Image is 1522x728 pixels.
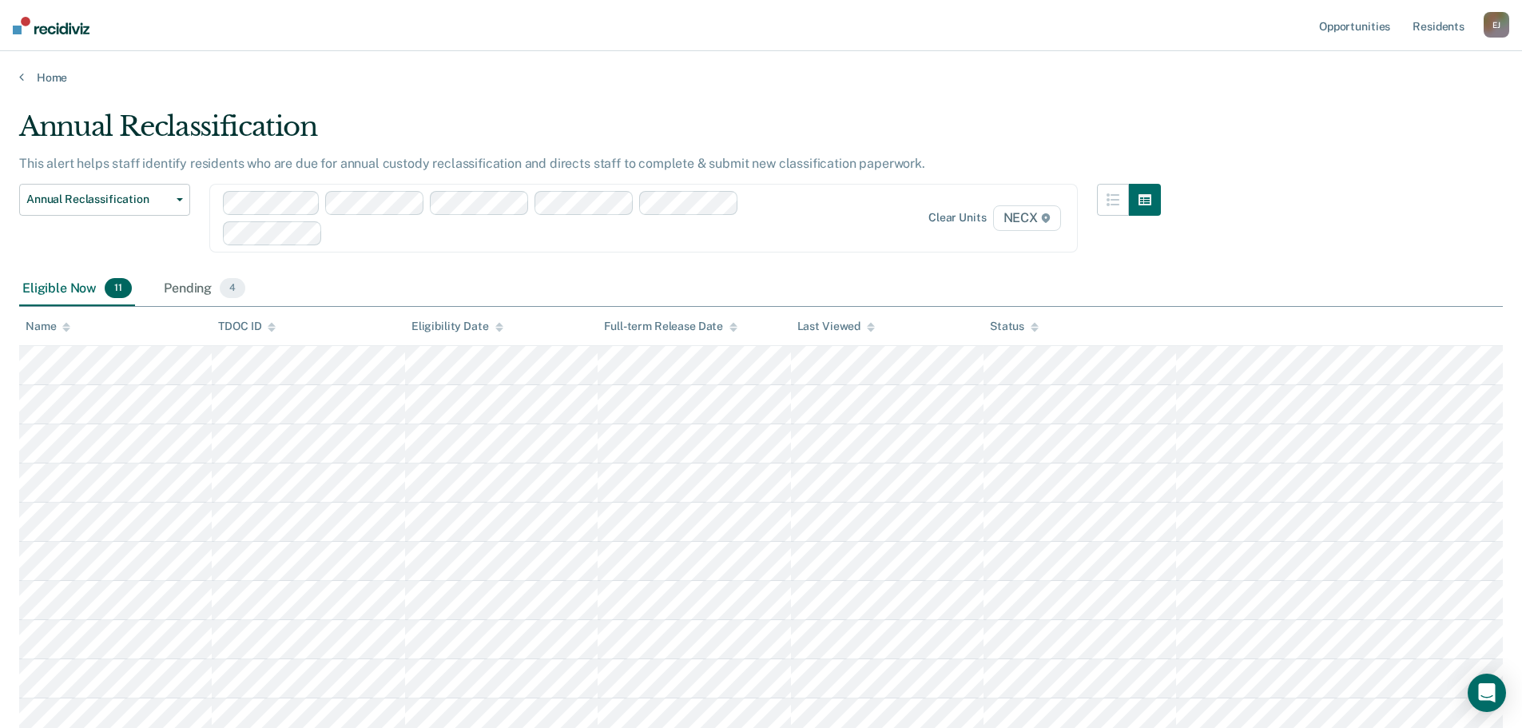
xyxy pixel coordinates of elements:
[990,320,1039,333] div: Status
[19,70,1503,85] a: Home
[220,278,245,299] span: 4
[19,272,135,307] div: Eligible Now11
[1468,674,1506,712] div: Open Intercom Messenger
[19,110,1161,156] div: Annual Reclassification
[19,156,925,171] p: This alert helps staff identify residents who are due for annual custody reclassification and dir...
[797,320,875,333] div: Last Viewed
[604,320,737,333] div: Full-term Release Date
[26,320,70,333] div: Name
[105,278,132,299] span: 11
[993,205,1061,231] span: NECX
[1484,12,1509,38] div: E J
[13,17,89,34] img: Recidiviz
[218,320,276,333] div: TDOC ID
[1484,12,1509,38] button: EJ
[161,272,248,307] div: Pending4
[19,184,190,216] button: Annual Reclassification
[928,211,987,225] div: Clear units
[26,193,170,206] span: Annual Reclassification
[411,320,503,333] div: Eligibility Date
